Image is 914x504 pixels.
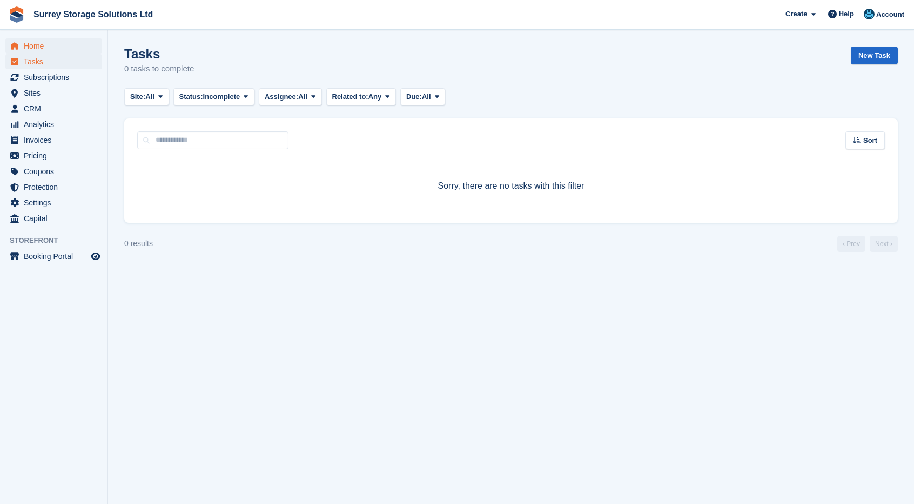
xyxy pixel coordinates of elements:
a: menu [5,117,102,132]
p: 0 tasks to complete [124,63,194,75]
img: stora-icon-8386f47178a22dfd0bd8f6a31ec36ba5ce8667c1dd55bd0f319d3a0aa187defe.svg [9,6,25,23]
span: Tasks [24,54,89,69]
a: Preview store [89,250,102,263]
span: All [145,91,154,102]
a: Surrey Storage Solutions Ltd [29,5,157,23]
span: Subscriptions [24,70,89,85]
span: Help [839,9,854,19]
span: All [298,91,307,102]
span: Related to: [332,91,368,102]
span: Booking Portal [24,249,89,264]
span: Create [785,9,807,19]
div: 0 results [124,238,153,249]
span: Any [368,91,382,102]
span: Home [24,38,89,54]
a: New Task [851,47,898,64]
span: Settings [24,195,89,210]
span: Invoices [24,132,89,148]
a: menu [5,164,102,179]
span: Sort [863,135,877,146]
a: menu [5,85,102,101]
button: Site: All [124,88,169,106]
h1: Tasks [124,47,194,61]
a: menu [5,54,102,69]
a: Next [870,236,898,252]
span: Pricing [24,148,89,163]
a: menu [5,148,102,163]
a: menu [5,249,102,264]
span: Analytics [24,117,89,132]
img: Sonny Harverson [864,9,875,19]
span: Capital [24,211,89,226]
span: Incomplete [203,91,240,102]
a: menu [5,70,102,85]
span: Protection [24,180,89,195]
button: Assignee: All [259,88,322,106]
a: menu [5,195,102,210]
span: Assignee: [265,91,298,102]
p: Sorry, there are no tasks with this filter [137,180,885,193]
span: All [422,91,431,102]
span: CRM [24,101,89,116]
span: Account [876,9,904,20]
a: menu [5,180,102,195]
a: menu [5,132,102,148]
span: Coupons [24,164,89,179]
a: menu [5,38,102,54]
button: Status: Incomplete [173,88,254,106]
nav: Page [835,236,900,252]
span: Status: [179,91,203,102]
span: Storefront [10,235,107,246]
span: Sites [24,85,89,101]
a: menu [5,211,102,226]
button: Due: All [400,88,445,106]
button: Related to: Any [326,88,396,106]
span: Site: [130,91,145,102]
span: Due: [406,91,422,102]
a: menu [5,101,102,116]
a: Previous [837,236,865,252]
